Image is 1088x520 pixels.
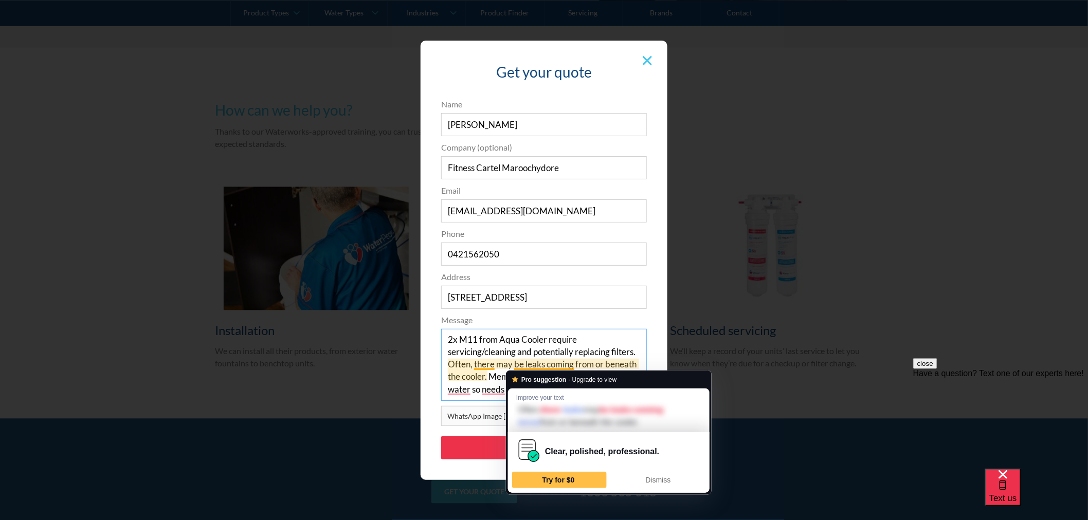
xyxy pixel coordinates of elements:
[913,358,1088,481] iframe: podium webchat widget prompt
[447,411,593,421] div: WhatsApp Image [DATE] 10.14.57 AM (1).jpeg
[441,61,647,83] h3: Get your quote
[441,271,647,283] label: Address
[441,184,647,197] label: Email
[441,228,647,240] label: Phone
[441,436,647,459] input: Send
[985,469,1088,520] iframe: podium webchat widget bubble
[441,141,647,154] label: Company (optional)
[441,98,647,110] label: Name
[441,314,647,326] label: Message
[436,98,652,470] form: Popup Form Servicing
[441,329,647,401] textarea: To enrich screen reader interactions, please activate Accessibility in Grammarly extension settings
